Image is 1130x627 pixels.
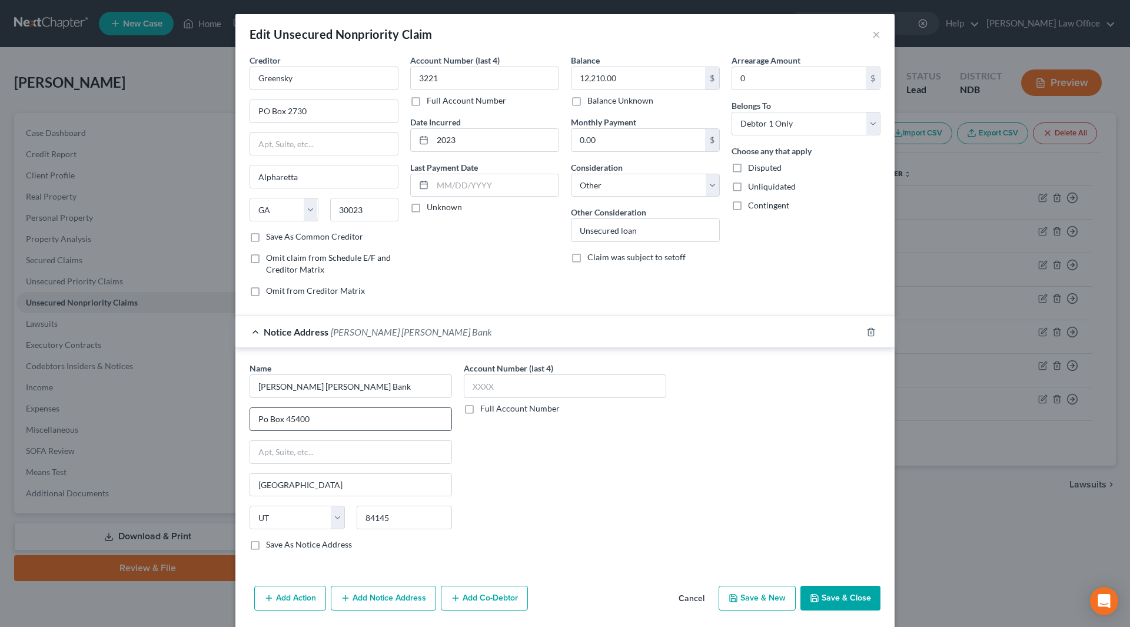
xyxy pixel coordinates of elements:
button: × [872,27,880,41]
div: $ [705,67,719,89]
input: Enter zip... [330,198,399,221]
input: XXXX [410,67,559,90]
input: Apt, Suite, etc... [250,441,451,463]
button: Save & New [719,586,796,611]
label: Full Account Number [427,95,506,107]
label: Save As Notice Address [266,539,352,550]
span: Creditor [250,55,281,65]
label: Balance Unknown [587,95,653,107]
label: Account Number (last 4) [464,362,553,374]
label: Other Consideration [571,206,646,218]
span: Claim was subject to setoff [587,252,686,262]
span: Omit claim from Schedule E/F and Creditor Matrix [266,253,391,274]
input: Enter city... [250,474,451,496]
input: Enter zip.. [357,506,452,529]
label: Full Account Number [480,403,560,414]
label: Account Number (last 4) [410,54,500,67]
label: Last Payment Date [410,161,478,174]
div: $ [705,129,719,151]
input: Enter address... [250,408,451,430]
span: Omit from Creditor Matrix [266,286,365,296]
input: 0.00 [571,67,705,89]
input: 0.00 [571,129,705,151]
input: XXXX [464,374,666,398]
input: MM/DD/YYYY [433,129,559,151]
input: Enter city... [250,165,398,188]
label: Arrearage Amount [732,54,800,67]
span: [PERSON_NAME] [PERSON_NAME] Bank [331,326,492,337]
label: Monthly Payment [571,116,636,128]
input: 0.00 [732,67,866,89]
button: Add Action [254,586,326,611]
label: Balance [571,54,600,67]
input: Search creditor by name... [250,67,398,90]
label: Unknown [427,201,462,213]
span: Contingent [748,200,789,210]
input: Apt, Suite, etc... [250,133,398,155]
input: Specify... [571,219,719,241]
span: Disputed [748,162,782,172]
button: Save & Close [800,586,880,611]
input: MM/DD/YYYY [433,174,559,197]
input: Search by name... [250,374,452,398]
label: Consideration [571,161,623,174]
input: Enter address... [250,100,398,122]
label: Date Incurred [410,116,461,128]
button: Add Co-Debtor [441,586,528,611]
button: Add Notice Address [331,586,436,611]
div: Edit Unsecured Nonpriority Claim [250,26,433,42]
span: Unliquidated [748,181,796,191]
span: Notice Address [264,326,328,337]
div: Open Intercom Messenger [1090,587,1118,615]
span: Name [250,363,271,373]
div: $ [866,67,880,89]
span: Belongs To [732,101,771,111]
label: Save As Common Creditor [266,231,363,243]
label: Choose any that apply [732,145,812,157]
button: Cancel [669,587,714,611]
